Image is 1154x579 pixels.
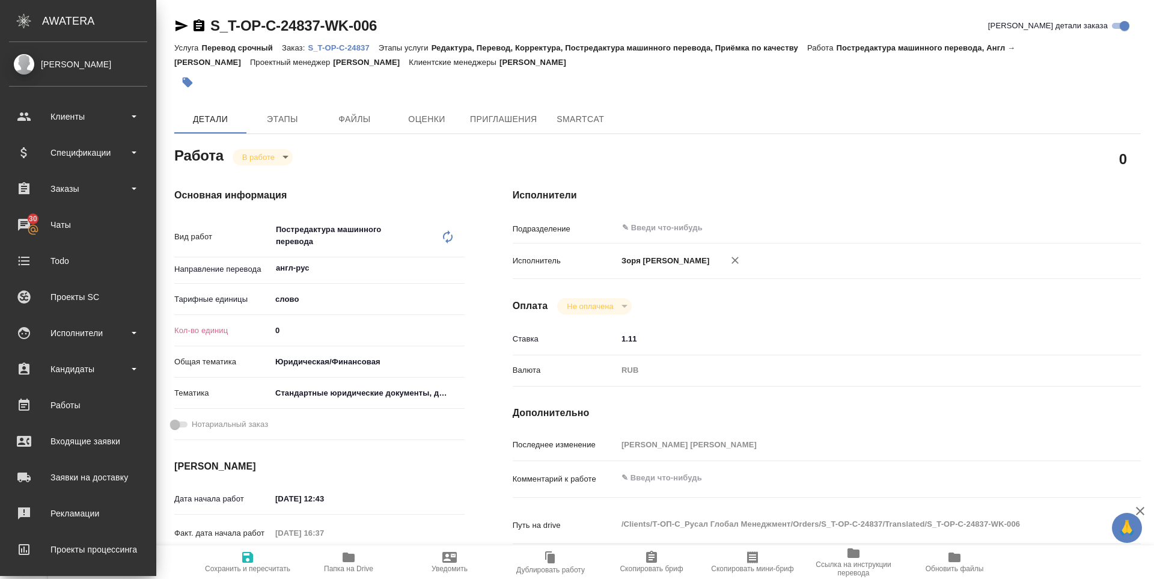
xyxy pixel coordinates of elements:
span: Обновить файлы [926,565,984,573]
button: Open [458,267,460,269]
p: Проектный менеджер [250,58,333,67]
div: Входящие заявки [9,432,147,450]
span: 🙏 [1117,515,1137,541]
span: Файлы [326,112,383,127]
p: Ставка [513,333,617,345]
span: Сохранить и пересчитать [205,565,290,573]
h4: Исполнители [513,188,1141,203]
a: Рекламации [3,498,153,528]
span: Детали [182,112,239,127]
div: Клиенты [9,108,147,126]
p: Кол-во единиц [174,325,271,337]
div: Юридическая/Финансовая [271,352,465,372]
div: RUB [617,360,1088,381]
p: Общая тематика [174,356,271,368]
span: Оценки [398,112,456,127]
input: Пустое поле [617,436,1088,453]
p: Перевод срочный [201,43,282,52]
div: Проекты SC [9,288,147,306]
input: ✎ Введи что-нибудь [271,322,465,339]
p: Услуга [174,43,201,52]
div: Спецификации [9,144,147,162]
input: ✎ Введи что-нибудь [271,490,376,507]
span: Нотариальный заказ [192,418,268,430]
div: Кандидаты [9,360,147,378]
span: Ссылка на инструкции перевода [810,560,897,577]
div: Стандартные юридические документы, договоры, уставы [271,383,465,403]
span: Этапы [254,112,311,127]
button: Обновить файлы [904,545,1005,579]
textarea: /Clients/Т-ОП-С_Русал Глобал Менеджмент/Orders/S_T-OP-C-24837/Translated/S_T-OP-C-24837-WK-006 [617,514,1088,535]
p: Факт. дата начала работ [174,527,271,539]
button: В работе [239,152,278,162]
span: Скопировать бриф [620,565,683,573]
p: Тарифные единицы [174,293,271,305]
span: 30 [22,213,44,225]
button: Скопировать ссылку [192,19,206,33]
span: [PERSON_NAME] детали заказа [988,20,1108,32]
span: Уведомить [432,565,468,573]
div: Заявки на доставку [9,468,147,486]
button: Скопировать мини-бриф [702,545,803,579]
h4: Основная информация [174,188,465,203]
a: Todo [3,246,153,276]
button: Не оплачена [563,301,617,311]
div: слово [271,289,465,310]
p: [PERSON_NAME] [333,58,409,67]
div: Рекламации [9,504,147,522]
span: Скопировать мини-бриф [711,565,793,573]
div: Заказы [9,180,147,198]
p: [PERSON_NAME] [499,58,575,67]
button: Open [1082,227,1084,229]
a: 30Чаты [3,210,153,240]
p: Последнее изменение [513,439,617,451]
a: S_T-OP-C-24837 [308,42,378,52]
span: Дублировать работу [516,566,585,574]
button: Папка на Drive [298,545,399,579]
p: Валюта [513,364,617,376]
p: Зоря [PERSON_NAME] [617,255,710,267]
button: Скопировать ссылку для ЯМессенджера [174,19,189,33]
p: S_T-OP-C-24837 [308,43,378,52]
button: Добавить тэг [174,69,201,96]
button: Дублировать работу [500,545,601,579]
h4: Дополнительно [513,406,1141,420]
p: Дата начала работ [174,493,271,505]
span: SmartCat [552,112,609,127]
div: В работе [233,149,293,165]
div: Чаты [9,216,147,234]
span: Приглашения [470,112,537,127]
div: Работы [9,396,147,414]
div: Исполнители [9,324,147,342]
p: Исполнитель [513,255,617,267]
input: ✎ Введи что-нибудь [621,221,1045,235]
div: Todo [9,252,147,270]
button: Сохранить и пересчитать [197,545,298,579]
p: Работа [807,43,837,52]
a: S_T-OP-C-24837-WK-006 [210,17,377,34]
div: В работе [557,298,631,314]
span: Папка на Drive [324,565,373,573]
p: Заказ: [282,43,308,52]
p: Комментарий к работе [513,473,617,485]
a: Входящие заявки [3,426,153,456]
p: Этапы услуги [379,43,432,52]
input: ✎ Введи что-нибудь [617,330,1088,348]
h4: [PERSON_NAME] [174,459,465,474]
h2: 0 [1119,149,1127,169]
h2: Работа [174,144,224,165]
p: Редактура, Перевод, Корректура, Постредактура машинного перевода, Приёмка по качеству [432,43,807,52]
p: Тематика [174,387,271,399]
button: Ссылка на инструкции перевода [803,545,904,579]
button: Удалить исполнителя [722,247,748,274]
p: Путь на drive [513,519,617,532]
a: Проекты процессинга [3,535,153,565]
button: Уведомить [399,545,500,579]
a: Работы [3,390,153,420]
p: Подразделение [513,223,617,235]
div: [PERSON_NAME] [9,58,147,71]
div: Проекты процессинга [9,541,147,559]
button: 🙏 [1112,513,1142,543]
a: Проекты SC [3,282,153,312]
p: Направление перевода [174,263,271,275]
